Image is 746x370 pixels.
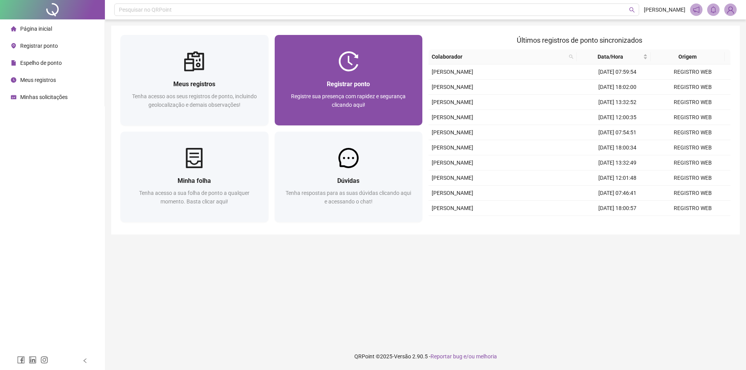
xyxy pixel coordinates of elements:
span: [PERSON_NAME] [432,144,473,151]
span: Reportar bug e/ou melhoria [431,353,497,360]
span: Meus registros [20,77,56,83]
span: Registrar ponto [327,80,370,88]
span: clock-circle [11,77,16,83]
td: REGISTRO WEB [655,110,730,125]
span: search [629,7,635,13]
span: Meus registros [173,80,215,88]
th: Data/Hora [577,49,651,64]
td: [DATE] 18:00:34 [580,140,655,155]
td: REGISTRO WEB [655,201,730,216]
span: Espelho de ponto [20,60,62,66]
span: Página inicial [20,26,52,32]
span: Versão [394,353,411,360]
td: REGISTRO WEB [655,64,730,80]
a: Registrar pontoRegistre sua presença com rapidez e segurança clicando aqui! [275,35,423,125]
a: DúvidasTenha respostas para as suas dúvidas clicando aqui e acessando o chat! [275,132,423,222]
td: REGISTRO WEB [655,80,730,95]
span: Data/Hora [580,52,641,61]
span: bell [710,6,717,13]
span: search [569,54,573,59]
span: linkedin [29,356,37,364]
span: environment [11,43,16,49]
td: [DATE] 13:32:52 [580,95,655,110]
span: Tenha respostas para as suas dúvidas clicando aqui e acessando o chat! [286,190,411,205]
span: schedule [11,94,16,100]
span: Dúvidas [337,177,359,184]
span: Registrar ponto [20,43,58,49]
td: [DATE] 07:54:51 [580,125,655,140]
span: [PERSON_NAME] [432,114,473,120]
span: [PERSON_NAME] [432,69,473,75]
span: Minha folha [178,177,211,184]
img: 93606 [725,4,736,16]
span: Tenha acesso a sua folha de ponto a qualquer momento. Basta clicar aqui! [139,190,249,205]
td: [DATE] 07:59:54 [580,64,655,80]
span: search [567,51,575,63]
span: home [11,26,16,31]
td: [DATE] 13:32:49 [580,155,655,170]
td: [DATE] 07:46:41 [580,186,655,201]
th: Origem [651,49,725,64]
span: Registre sua presença com rapidez e segurança clicando aqui! [291,93,406,108]
span: [PERSON_NAME] [432,129,473,135]
td: REGISTRO WEB [655,95,730,110]
span: [PERSON_NAME] [432,175,473,181]
span: Últimos registros de ponto sincronizados [517,36,642,44]
td: REGISTRO WEB [655,155,730,170]
span: [PERSON_NAME] [432,160,473,166]
td: [DATE] 18:00:57 [580,201,655,216]
span: [PERSON_NAME] [432,190,473,196]
td: [DATE] 12:01:48 [580,170,655,186]
td: REGISTRO WEB [655,186,730,201]
span: [PERSON_NAME] [432,205,473,211]
span: notification [693,6,700,13]
span: Minhas solicitações [20,94,68,100]
span: instagram [40,356,48,364]
td: REGISTRO WEB [655,140,730,155]
td: REGISTRO WEB [655,170,730,186]
a: Minha folhaTenha acesso a sua folha de ponto a qualquer momento. Basta clicar aqui! [120,132,268,222]
td: REGISTRO WEB [655,125,730,140]
footer: QRPoint © 2025 - 2.90.5 - [105,343,746,370]
span: left [82,358,88,363]
span: [PERSON_NAME] [432,99,473,105]
td: [DATE] 12:00:35 [580,110,655,125]
a: Meus registrosTenha acesso aos seus registros de ponto, incluindo geolocalização e demais observa... [120,35,268,125]
span: Colaborador [432,52,566,61]
span: [PERSON_NAME] [644,5,685,14]
td: [DATE] 18:02:00 [580,80,655,95]
span: [PERSON_NAME] [432,84,473,90]
span: facebook [17,356,25,364]
span: file [11,60,16,66]
td: REGISTRO WEB [655,216,730,231]
span: Tenha acesso aos seus registros de ponto, incluindo geolocalização e demais observações! [132,93,257,108]
td: [DATE] 13:31:11 [580,216,655,231]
